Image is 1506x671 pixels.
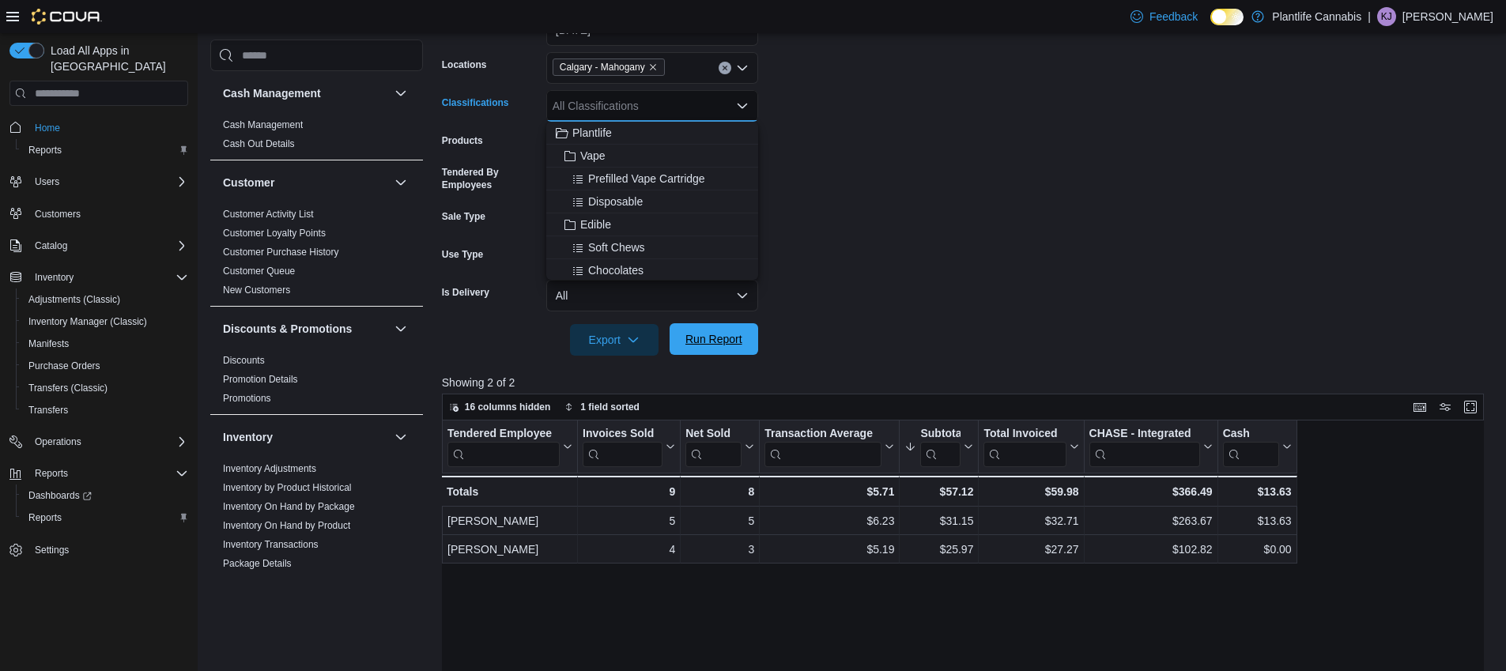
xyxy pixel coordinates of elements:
[28,541,75,560] a: Settings
[570,324,659,356] button: Export
[22,312,153,331] a: Inventory Manager (Classic)
[223,85,388,101] button: Cash Management
[28,382,108,394] span: Transfers (Classic)
[22,401,74,420] a: Transfers
[583,427,662,467] div: Invoices Sold
[983,512,1078,531] div: $32.71
[3,538,194,561] button: Settings
[3,235,194,257] button: Catalog
[1124,1,1204,32] a: Feedback
[16,311,194,333] button: Inventory Manager (Classic)
[447,427,560,467] div: Tendered Employee
[442,166,540,191] label: Tendered By Employees
[223,321,388,337] button: Discounts & Promotions
[588,171,705,187] span: Prefilled Vape Cartridge
[685,427,754,467] button: Net Sold
[1461,398,1480,417] button: Enter fullscreen
[210,115,423,160] div: Cash Management
[546,145,758,168] button: Vape
[670,323,758,355] button: Run Report
[35,175,59,188] span: Users
[22,334,75,353] a: Manifests
[685,541,754,560] div: 3
[22,141,188,160] span: Reports
[22,379,188,398] span: Transfers (Classic)
[719,62,731,74] button: Clear input
[28,205,87,224] a: Customers
[583,512,675,531] div: 5
[546,213,758,236] button: Edible
[223,373,298,386] span: Promotion Details
[35,271,74,284] span: Inventory
[648,62,658,72] button: Remove Calgary - Mahogany from selection in this group
[553,58,665,76] span: Calgary - Mahogany
[32,9,102,25] img: Cova
[546,280,758,311] button: All
[28,315,147,328] span: Inventory Manager (Classic)
[28,360,100,372] span: Purchase Orders
[28,404,68,417] span: Transfers
[223,374,298,385] a: Promotion Details
[904,541,973,560] div: $25.97
[16,484,194,507] a: Dashboards
[22,141,68,160] a: Reports
[904,512,973,531] div: $31.15
[442,248,483,261] label: Use Type
[35,239,67,252] span: Catalog
[28,172,188,191] span: Users
[3,431,194,453] button: Operations
[904,482,973,501] div: $57.12
[1436,398,1455,417] button: Display options
[442,286,489,299] label: Is Delivery
[223,175,274,190] h3: Customer
[1222,427,1291,467] button: Cash
[447,541,572,560] div: [PERSON_NAME]
[223,228,326,239] a: Customer Loyalty Points
[223,462,316,475] span: Inventory Adjustments
[210,351,423,414] div: Discounts & Promotions
[583,482,675,501] div: 9
[465,401,551,413] span: 16 columns hidden
[28,119,66,138] a: Home
[546,168,758,190] button: Prefilled Vape Cartridge
[223,393,271,404] a: Promotions
[22,508,188,527] span: Reports
[1402,7,1493,26] p: [PERSON_NAME]
[223,85,321,101] h3: Cash Management
[28,236,74,255] button: Catalog
[223,246,339,258] span: Customer Purchase History
[223,429,273,445] h3: Inventory
[28,540,188,560] span: Settings
[983,427,1066,467] div: Total Invoiced
[1089,541,1212,560] div: $102.82
[223,285,290,296] a: New Customers
[580,217,611,232] span: Edible
[223,265,295,277] span: Customer Queue
[685,331,742,347] span: Run Report
[764,427,881,467] div: Transaction Average
[443,398,557,417] button: 16 columns hidden
[546,190,758,213] button: Disposable
[588,239,645,255] span: Soft Chews
[736,100,749,112] button: Close list of options
[28,117,188,137] span: Home
[3,202,194,225] button: Customers
[223,429,388,445] button: Inventory
[580,401,640,413] span: 1 field sorted
[1381,7,1392,26] span: KJ
[223,558,292,569] a: Package Details
[572,125,612,141] span: Plantlife
[1089,482,1212,501] div: $366.49
[1210,9,1244,25] input: Dark Mode
[3,115,194,138] button: Home
[1368,7,1371,26] p: |
[223,284,290,296] span: New Customers
[447,482,572,501] div: Totals
[9,109,188,602] nav: Complex example
[28,268,188,287] span: Inventory
[16,377,194,399] button: Transfers (Classic)
[44,43,188,74] span: Load All Apps in [GEOGRAPHIC_DATA]
[16,288,194,311] button: Adjustments (Classic)
[16,507,194,529] button: Reports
